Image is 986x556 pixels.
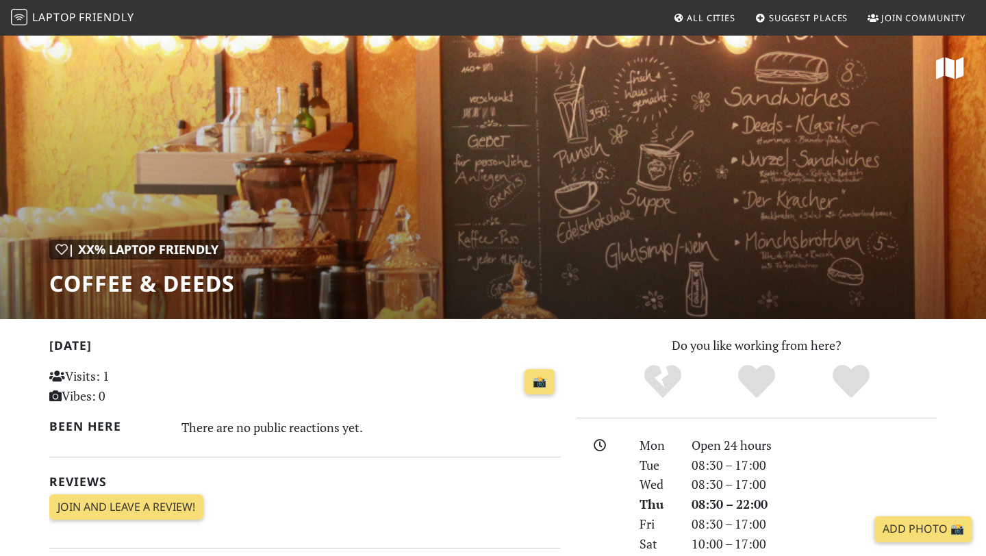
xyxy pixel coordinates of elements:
div: 08:30 – 17:00 [683,475,945,494]
div: Tue [631,455,683,475]
div: 10:00 – 17:00 [683,534,945,554]
h1: Coffee & Deeds [49,270,235,296]
div: | XX% Laptop Friendly [49,240,225,260]
div: There are no public reactions yet. [181,416,561,438]
div: Open 24 hours [683,435,945,455]
a: All Cities [668,5,741,30]
div: 08:30 – 17:00 [683,514,945,534]
div: Fri [631,514,683,534]
span: Suggest Places [769,12,848,24]
span: All Cities [687,12,735,24]
a: LaptopFriendly LaptopFriendly [11,6,134,30]
p: Do you like working from here? [577,336,937,355]
h2: [DATE] [49,338,560,358]
h2: Been here [49,419,165,433]
span: Friendly [79,10,134,25]
div: Yes [709,363,804,401]
span: Join Community [881,12,965,24]
h2: Reviews [49,475,560,489]
div: 08:30 – 17:00 [683,455,945,475]
a: 📸 [524,369,555,395]
a: Join and leave a review! [49,494,203,520]
div: Sat [631,534,683,554]
div: Thu [631,494,683,514]
a: Suggest Places [750,5,854,30]
div: No [616,363,710,401]
div: 08:30 – 22:00 [683,494,945,514]
img: LaptopFriendly [11,9,27,25]
a: Join Community [862,5,971,30]
p: Visits: 1 Vibes: 0 [49,366,209,406]
div: Definitely! [804,363,898,401]
div: Mon [631,435,683,455]
div: Wed [631,475,683,494]
span: Laptop [32,10,77,25]
a: Add Photo 📸 [874,516,972,542]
